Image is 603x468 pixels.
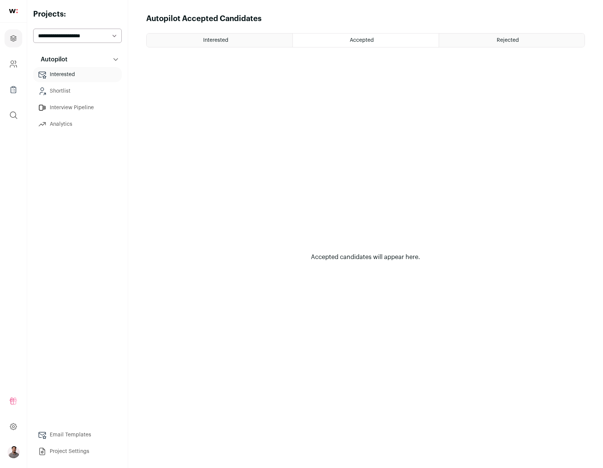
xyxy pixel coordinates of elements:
a: Interested [33,67,122,82]
a: Rejected [439,34,585,47]
a: Interview Pipeline [33,100,122,115]
h1: Autopilot Accepted Candidates [146,14,262,24]
button: Autopilot [33,52,122,67]
h2: Projects: [33,9,122,20]
span: Interested [203,38,228,43]
span: Accepted [350,38,374,43]
a: Shortlist [33,84,122,99]
a: Company and ATS Settings [5,55,22,73]
p: Autopilot [36,55,67,64]
a: Company Lists [5,81,22,99]
img: 486088-medium_jpg [8,446,20,458]
a: Email Templates [33,427,122,442]
a: Interested [147,34,292,47]
button: Open dropdown [8,446,20,458]
img: wellfound-shorthand-0d5821cbd27db2630d0214b213865d53afaa358527fdda9d0ea32b1df1b89c2c.svg [9,9,18,13]
a: Analytics [33,117,122,132]
a: Project Settings [33,444,122,459]
a: Projects [5,29,22,47]
span: Rejected [497,38,519,43]
div: Accepted candidates will appear here. [271,253,460,262]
